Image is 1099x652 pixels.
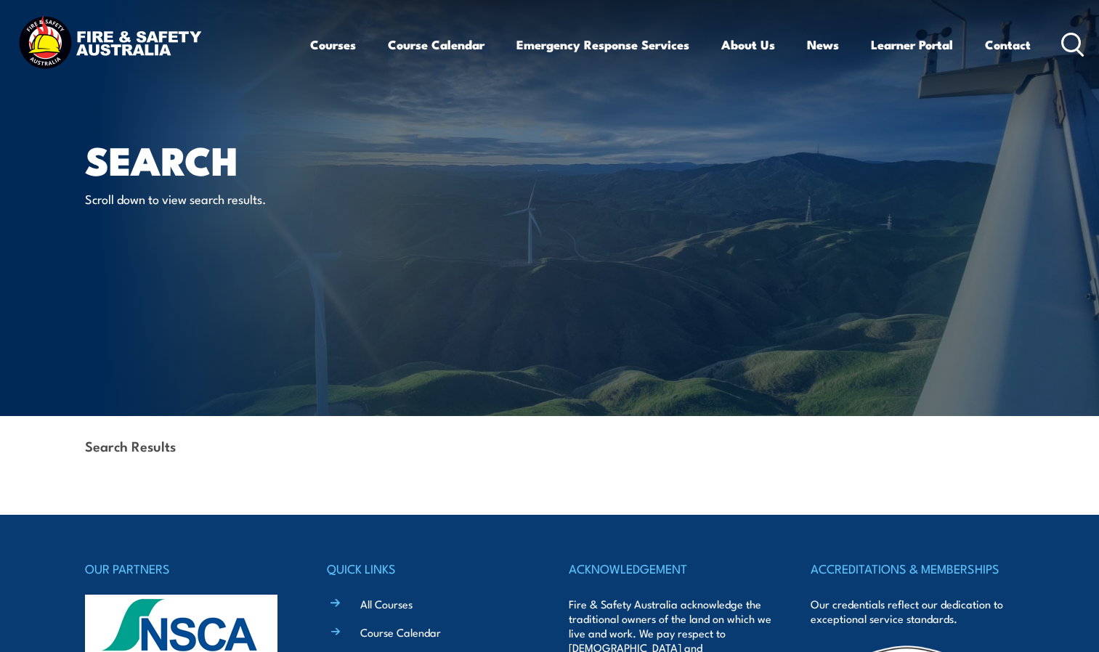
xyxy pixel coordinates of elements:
a: All Courses [360,596,413,611]
a: Emergency Response Services [516,25,689,64]
h4: ACKNOWLEDGEMENT [569,558,772,579]
p: Our credentials reflect our dedication to exceptional service standards. [811,597,1014,626]
a: Course Calendar [388,25,484,64]
a: News [807,25,839,64]
strong: Search Results [85,436,176,455]
a: Courses [310,25,356,64]
p: Scroll down to view search results. [85,190,350,207]
h4: OUR PARTNERS [85,558,288,579]
a: Course Calendar [360,624,441,640]
h1: Search [85,142,444,176]
a: Contact [985,25,1031,64]
h4: ACCREDITATIONS & MEMBERSHIPS [811,558,1014,579]
h4: QUICK LINKS [327,558,530,579]
a: Learner Portal [871,25,953,64]
a: About Us [721,25,775,64]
